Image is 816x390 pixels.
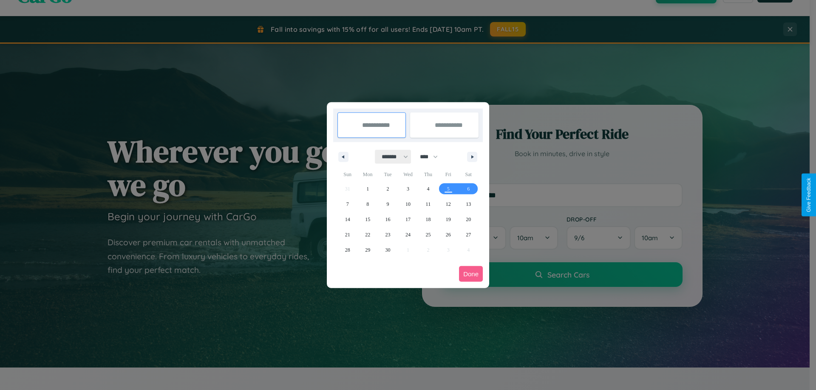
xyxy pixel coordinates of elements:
button: 14 [337,212,357,227]
button: 7 [337,196,357,212]
span: 6 [467,181,470,196]
span: 13 [466,196,471,212]
div: Give Feedback [806,178,812,212]
span: 21 [345,227,350,242]
button: 6 [459,181,479,196]
button: 8 [357,196,377,212]
span: 9 [387,196,389,212]
button: 1 [357,181,377,196]
button: 24 [398,227,418,242]
button: 11 [418,196,438,212]
span: 20 [466,212,471,227]
span: Sun [337,168,357,181]
span: Wed [398,168,418,181]
button: 28 [337,242,357,258]
span: 30 [385,242,391,258]
button: 16 [378,212,398,227]
button: 10 [398,196,418,212]
span: 8 [366,196,369,212]
button: 17 [398,212,418,227]
span: Sat [459,168,479,181]
span: 27 [466,227,471,242]
span: 17 [405,212,411,227]
button: 29 [357,242,377,258]
button: 26 [438,227,458,242]
span: 16 [385,212,391,227]
span: Mon [357,168,377,181]
span: 29 [365,242,370,258]
span: 5 [447,181,450,196]
button: 23 [378,227,398,242]
span: Fri [438,168,458,181]
span: 22 [365,227,370,242]
button: 18 [418,212,438,227]
button: 25 [418,227,438,242]
span: 26 [446,227,451,242]
button: 19 [438,212,458,227]
span: 7 [346,196,349,212]
span: 3 [407,181,409,196]
span: 25 [425,227,431,242]
button: 15 [357,212,377,227]
span: Tue [378,168,398,181]
button: 3 [398,181,418,196]
span: 15 [365,212,370,227]
span: Thu [418,168,438,181]
button: 2 [378,181,398,196]
span: 19 [446,212,451,227]
span: 2 [387,181,389,196]
span: 18 [425,212,431,227]
span: 1 [366,181,369,196]
button: 4 [418,181,438,196]
span: 14 [345,212,350,227]
span: 10 [405,196,411,212]
button: 5 [438,181,458,196]
button: 22 [357,227,377,242]
span: 11 [426,196,431,212]
span: 23 [385,227,391,242]
span: 24 [405,227,411,242]
span: 12 [446,196,451,212]
button: 20 [459,212,479,227]
button: 21 [337,227,357,242]
span: 4 [427,181,429,196]
button: 30 [378,242,398,258]
button: 12 [438,196,458,212]
span: 28 [345,242,350,258]
button: 27 [459,227,479,242]
button: 9 [378,196,398,212]
button: Done [459,266,483,282]
button: 13 [459,196,479,212]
